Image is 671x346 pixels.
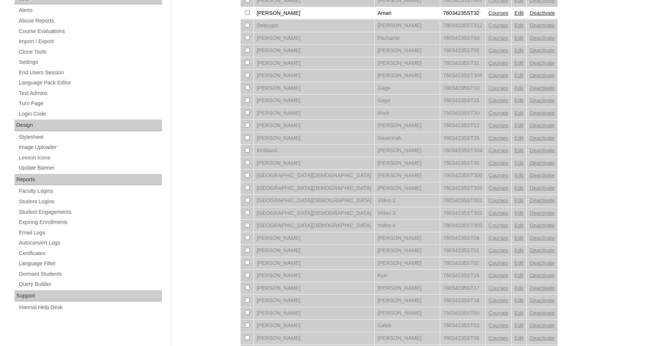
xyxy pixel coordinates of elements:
a: Deactivate [530,122,555,128]
a: Courses [488,322,508,328]
a: Edit [514,297,524,303]
td: Kya [375,270,440,282]
a: Deactivate [530,85,555,91]
td: Gage [375,82,440,95]
a: Courses [488,22,508,28]
td: Video 3 [375,207,440,220]
td: Delpuget [254,20,375,32]
td: 78034235ST01 [440,245,485,257]
td: [PERSON_NAME] [254,245,375,257]
a: Edit [514,122,524,128]
td: [PERSON_NAME] [254,270,375,282]
td: [GEOGRAPHIC_DATA][DEMOGRAPHIC_DATA] [254,220,375,232]
td: 78034235ST05 [440,45,485,57]
td: [PERSON_NAME] [254,320,375,332]
a: Lesson Icons [18,153,162,162]
td: 78034235ST40 [440,157,485,170]
a: Deactivate [530,222,555,228]
a: Courses [488,247,508,253]
a: Edit [514,35,524,41]
a: Deactivate [530,297,555,303]
td: [PERSON_NAME] [254,70,375,82]
a: Edit [514,310,524,316]
a: Edit [514,47,524,53]
td: [PERSON_NAME] [254,32,375,45]
td: [PERSON_NAME] [254,232,375,245]
td: [GEOGRAPHIC_DATA][DEMOGRAPHIC_DATA] [254,170,375,182]
a: Courses [488,72,508,78]
td: 78034235ST06 [440,332,485,345]
a: Edit [514,197,524,203]
a: Deactivate [530,285,555,291]
a: Deactivate [530,197,555,203]
td: [PERSON_NAME] [254,7,375,20]
a: Edit [514,335,524,341]
td: 78034235ST306 [440,70,485,82]
a: Student Logins [18,197,162,206]
a: Deactivate [530,35,555,41]
a: Courses [488,35,508,41]
a: Courses [488,97,508,103]
td: 78034235ST30 [440,107,485,120]
td: 78034235ST03 [440,320,485,332]
a: Alerts [18,6,162,15]
td: Video 2 [375,195,440,207]
a: Deactivate [530,335,555,341]
td: [GEOGRAPHIC_DATA][DEMOGRAPHIC_DATA] [254,182,375,195]
a: Courses [488,122,508,128]
td: 78034235ST02 [440,257,485,270]
a: Courses [488,10,508,16]
a: Edit [514,185,524,191]
a: Deactivate [530,260,555,266]
td: [PERSON_NAME] [375,332,440,345]
a: Edit [514,272,524,278]
a: Edit [514,210,524,216]
a: Update Banner [18,163,162,172]
td: 78034235ST08 [440,232,485,245]
td: [PERSON_NAME] [375,282,440,295]
a: Internal Help Desk [18,303,162,312]
a: Abuse Reports [18,16,162,25]
td: Pachante [375,32,440,45]
a: Courses [488,185,508,191]
a: Query Builder [18,280,162,289]
a: Edit [514,322,524,328]
a: Deactivate [530,10,555,16]
a: Courses [488,297,508,303]
a: Turn Page [18,99,162,108]
a: Edit [514,172,524,178]
a: Courses [488,47,508,53]
a: Deactivate [530,247,555,253]
a: Edit [514,72,524,78]
div: Support [14,290,162,302]
td: [PERSON_NAME] [254,107,375,120]
td: Video 4 [375,220,440,232]
td: [PERSON_NAME] [254,307,375,320]
td: Savannah [375,132,440,145]
a: Expiring Enrollments [18,218,162,227]
td: [PERSON_NAME] [375,20,440,32]
a: Courses [488,210,508,216]
td: [PERSON_NAME] [254,45,375,57]
a: Deactivate [530,47,555,53]
a: Deactivate [530,147,555,153]
td: [GEOGRAPHIC_DATA][DEMOGRAPHIC_DATA] [254,195,375,207]
a: Deactivate [530,272,555,278]
a: Courses [488,147,508,153]
a: Course Evaluations [18,27,162,36]
a: Edit [514,160,524,166]
td: 78034235ST312 [440,20,485,32]
a: Courses [488,197,508,203]
a: Edit [514,85,524,91]
a: Courses [488,60,508,66]
a: Stylesheet [18,133,162,142]
a: Courses [488,235,508,241]
a: Edit [514,260,524,266]
a: Deactivate [530,97,555,103]
a: Courses [488,272,508,278]
a: Deactivate [530,210,555,216]
a: Edit [514,22,524,28]
td: [PERSON_NAME] [375,245,440,257]
td: [PERSON_NAME] [375,70,440,82]
td: [PERSON_NAME] [375,45,440,57]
